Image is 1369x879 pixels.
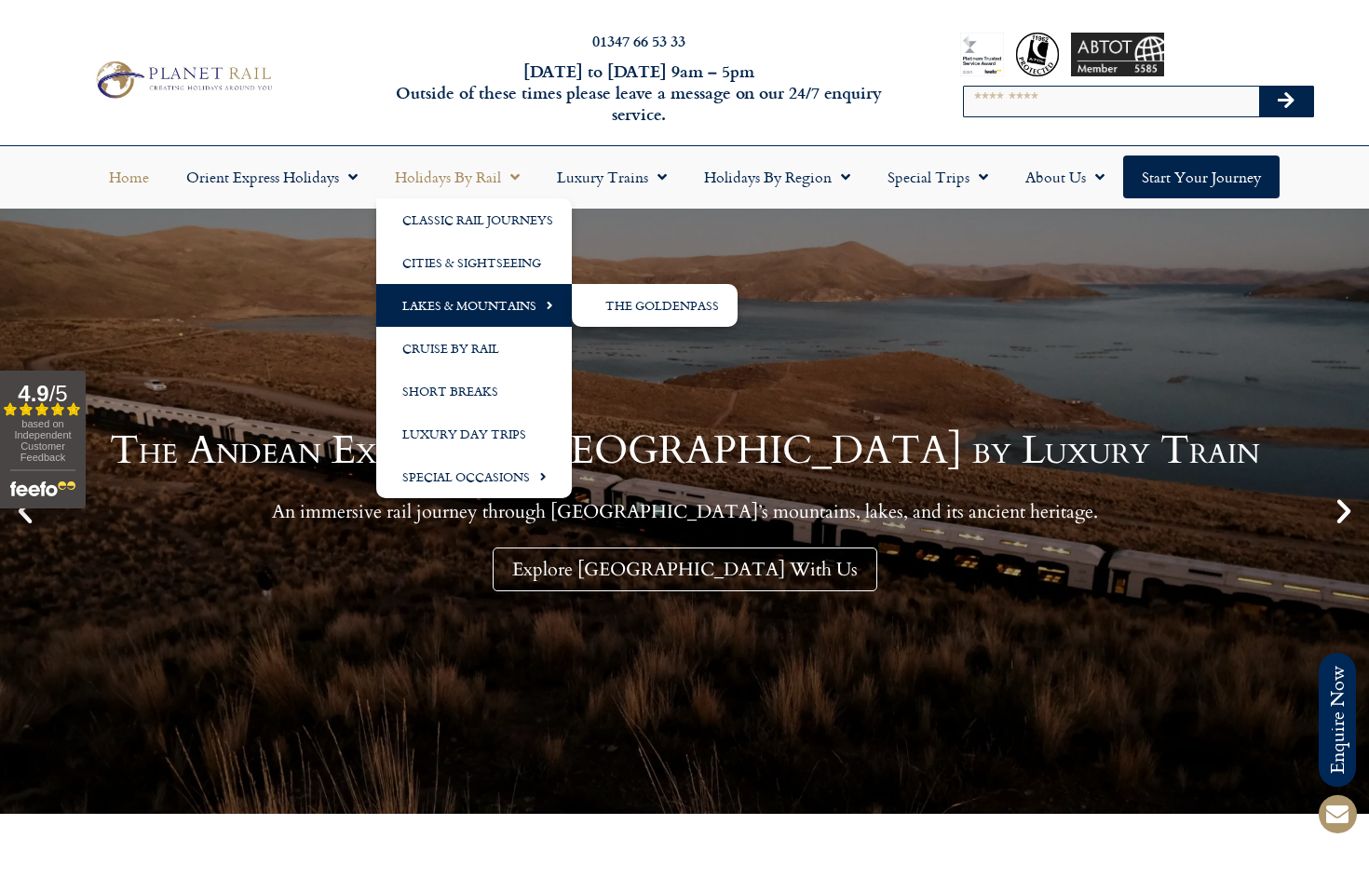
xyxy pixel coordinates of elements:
[572,284,738,327] ul: Lakes & Mountains
[376,198,572,241] a: Classic Rail Journeys
[572,284,738,327] a: The GoldenPass
[376,370,572,412] a: Short Breaks
[370,61,908,126] h6: [DATE] to [DATE] 9am – 5pm Outside of these times please leave a message on our 24/7 enquiry serv...
[88,57,276,102] img: Planet Rail Train Holidays Logo
[90,156,168,198] a: Home
[1123,156,1280,198] a: Start your Journey
[9,156,1360,198] nav: Menu
[592,30,685,51] a: 01347 66 53 33
[538,156,685,198] a: Luxury Trains
[376,156,538,198] a: Holidays by Rail
[376,198,572,498] ul: Holidays by Rail
[493,548,877,591] a: Explore [GEOGRAPHIC_DATA] With Us
[1259,87,1313,116] button: Search
[376,284,572,327] a: Lakes & Mountains
[110,500,1260,523] p: An immersive rail journey through [GEOGRAPHIC_DATA]’s mountains, lakes, and its ancient heritage.
[376,327,572,370] a: Cruise by Rail
[376,455,572,498] a: Special Occasions
[9,495,41,527] div: Previous slide
[168,156,376,198] a: Orient Express Holidays
[1007,156,1123,198] a: About Us
[1328,495,1360,527] div: Next slide
[869,156,1007,198] a: Special Trips
[110,431,1260,470] h1: The Andean Explorer - [GEOGRAPHIC_DATA] by Luxury Train
[685,156,869,198] a: Holidays by Region
[376,241,572,284] a: Cities & Sightseeing
[376,412,572,455] a: Luxury Day Trips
